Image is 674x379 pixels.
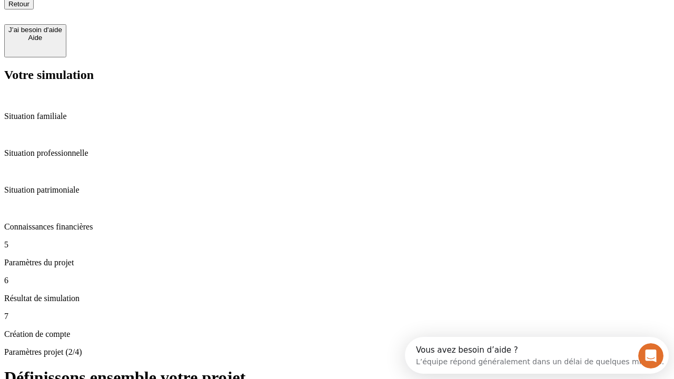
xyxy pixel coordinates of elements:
p: Paramètres du projet [4,258,670,267]
p: 6 [4,276,670,285]
div: J’ai besoin d'aide [8,26,62,34]
p: Création de compte [4,330,670,339]
div: Aide [8,34,62,42]
p: Résultat de simulation [4,294,670,303]
button: J’ai besoin d'aideAide [4,24,66,57]
p: Situation familiale [4,112,670,121]
iframe: Intercom live chat [638,343,663,368]
p: 5 [4,240,670,250]
p: Paramètres projet (2/4) [4,347,670,357]
iframe: Intercom live chat discovery launcher [405,337,669,374]
h2: Votre simulation [4,68,670,82]
div: Vous avez besoin d’aide ? [11,9,259,17]
p: 7 [4,312,670,321]
div: L’équipe répond généralement dans un délai de quelques minutes. [11,17,259,28]
p: Connaissances financières [4,222,670,232]
div: Ouvrir le Messenger Intercom [4,4,290,33]
p: Situation patrimoniale [4,185,670,195]
p: Situation professionnelle [4,148,670,158]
